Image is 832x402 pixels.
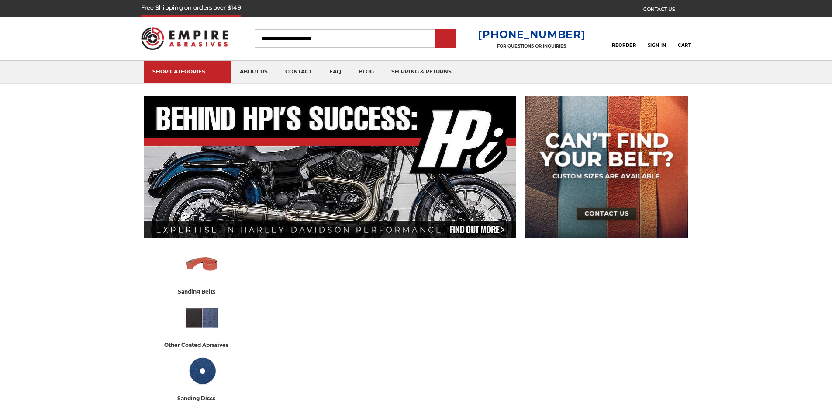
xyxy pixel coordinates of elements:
[350,61,383,83] a: blog
[437,30,454,48] input: Submit
[231,61,276,83] a: about us
[178,287,227,296] div: sanding belts
[144,96,516,238] img: Banner for an interview featuring Horsepower Inc who makes Harley performance upgrades featured o...
[678,42,691,48] span: Cart
[678,29,691,48] a: Cart
[164,340,240,350] div: other coated abrasives
[643,4,691,17] a: CONTACT US
[184,353,220,389] img: Sanding Discs
[141,21,228,56] img: Empire Abrasives
[276,61,321,83] a: contact
[478,43,585,49] p: FOR QUESTIONS OR INQUIRIES
[383,61,460,83] a: shipping & returns
[148,300,257,350] a: other coated abrasives
[525,96,688,238] img: promo banner for custom belts.
[478,28,585,41] a: [PHONE_NUMBER]
[152,68,222,75] div: SHOP CATEGORIES
[321,61,350,83] a: faq
[612,42,636,48] span: Reorder
[612,29,636,48] a: Reorder
[144,61,231,83] a: SHOP CATEGORIES
[648,42,666,48] span: Sign In
[184,300,220,336] img: Other Coated Abrasives
[184,246,220,283] img: Sanding Belts
[148,246,257,296] a: sanding belts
